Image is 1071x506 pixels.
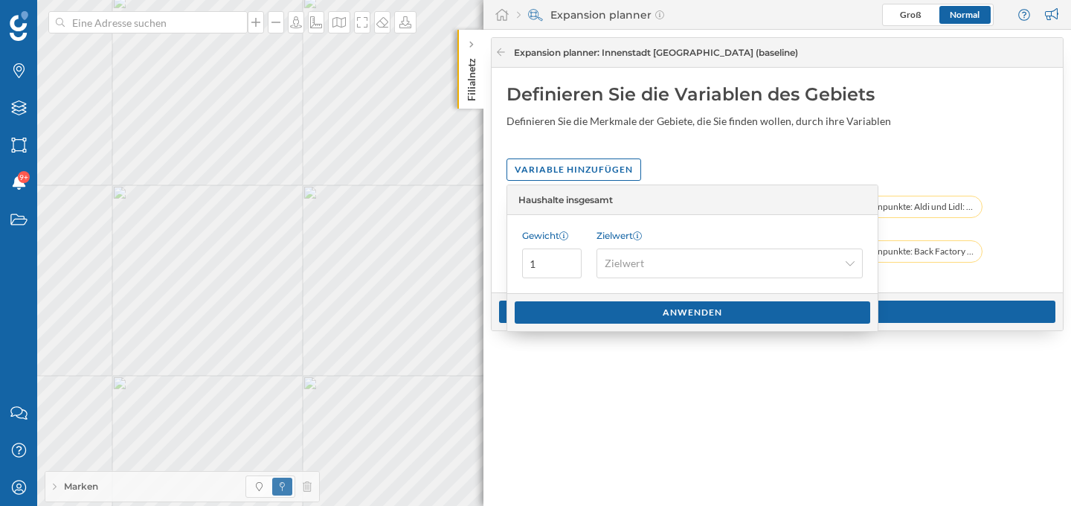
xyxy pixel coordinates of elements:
[842,199,974,214] span: Interessenpunkte: Aldi und Lidl: 0 Standorte (10 min zu Fuß)
[605,256,644,271] span: Zielwert
[514,46,798,60] span: Expansion planner
[506,114,893,129] div: Definieren Sie die Merkmale der Gebiete, die Sie finden wollen, durch ihre Variablen
[64,480,98,493] span: Marken
[518,193,613,207] span: Haushalte insgesamt
[517,7,664,22] div: Expansion planner
[464,52,479,101] p: Filialnetz
[522,230,582,241] div: Gewicht
[900,9,922,20] span: Groß
[950,9,980,20] span: Normal
[842,244,974,259] span: Interessenpunkte: Back Factory Bakery Coffee And Bar, Back.Bude, Brothaus Bakery Coffee And Bar, ...
[597,47,798,58] span: : Innenstadt [GEOGRAPHIC_DATA] (baseline)
[10,11,28,41] img: Geoblink Logo
[522,249,582,278] input: Gewicht
[506,83,1048,106] div: Definieren Sie die Variablen des Gebiets
[528,7,543,22] img: search-areas.svg
[19,170,28,185] span: 9+
[596,230,863,241] div: Zielwert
